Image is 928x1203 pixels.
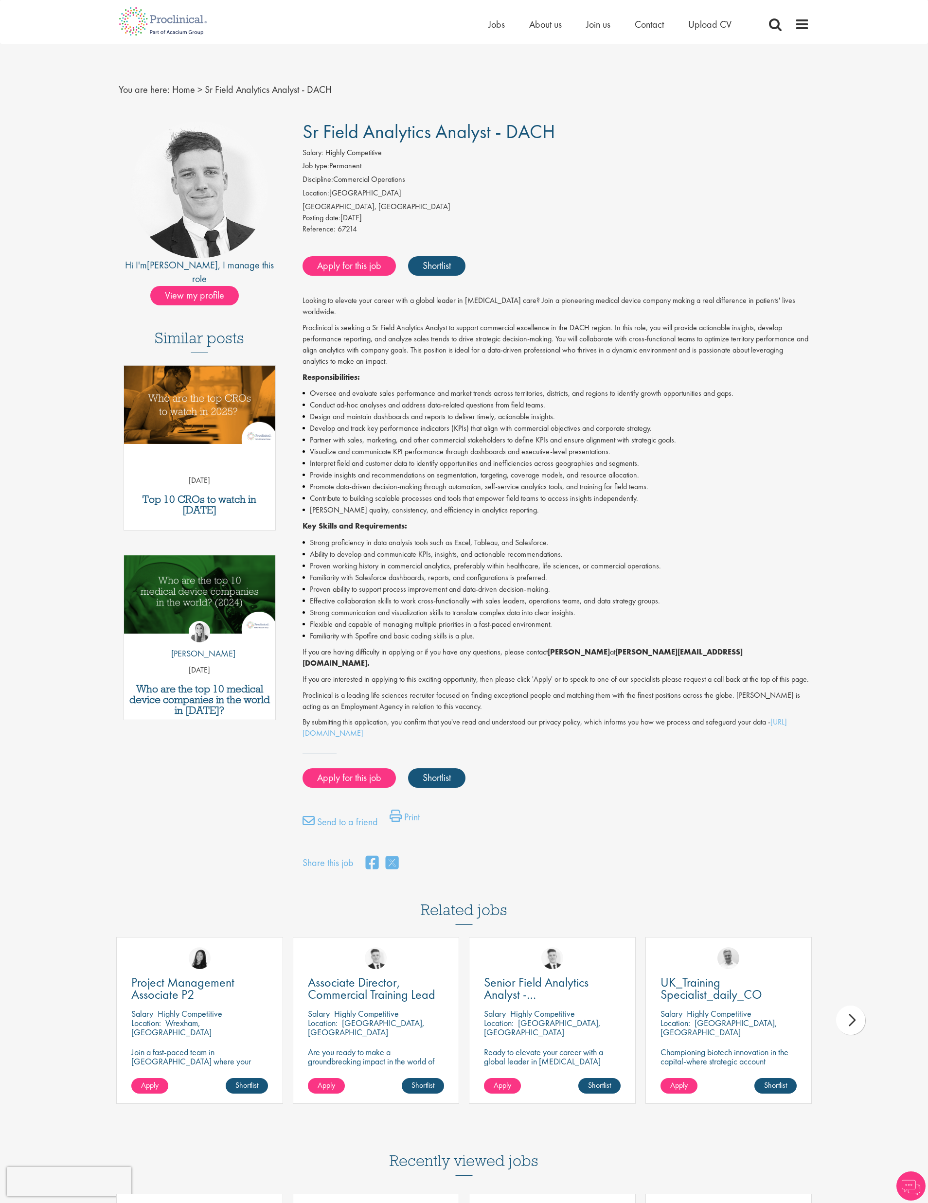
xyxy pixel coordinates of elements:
a: Print [390,810,420,829]
li: Interpret field and customer data to identify opportunities and inefficiencies across geographies... [303,458,810,469]
a: [URL][DOMAIN_NAME] [303,717,787,738]
p: Wrexham, [GEOGRAPHIC_DATA] [131,1017,212,1038]
strong: [PERSON_NAME][EMAIL_ADDRESS][DOMAIN_NAME]. [303,647,743,668]
a: Apply [484,1078,521,1094]
span: Location: [131,1017,161,1028]
a: Apply [131,1078,168,1094]
span: Project Management Associate P2 [131,974,234,1003]
p: Are you ready to make a groundbreaking impact in the world of biotechnology? Join a growing compa... [308,1047,445,1094]
a: Associate Director, Commercial Training Lead [308,976,445,1001]
img: Numhom Sudsok [189,947,211,969]
img: Nicolas Daniel [541,947,563,969]
li: Familiarity with Spotfire and basic coding skills is a plus. [303,630,810,642]
li: Develop and track key performance indicators (KPIs) that align with commercial objectives and cor... [303,423,810,434]
p: Proclinical is a leading life sciences recruiter focused on finding exceptional people and matchi... [303,690,810,712]
label: Discipline: [303,174,333,185]
strong: [PERSON_NAME] [548,647,610,657]
iframe: reCAPTCHA [7,1167,131,1196]
li: Proven working history in commercial analytics, preferably within healthcare, life sciences, or c... [303,560,810,572]
a: Project Management Associate P2 [131,976,268,1001]
span: Apply [670,1080,688,1090]
p: By submitting this application, you confirm that you've read and understood our privacy policy, w... [303,717,810,739]
span: View my profile [150,286,239,305]
a: Upload CV [688,18,732,31]
label: Job type: [303,160,329,172]
li: [PERSON_NAME] quality, consistency, and efficiency in analytics reporting. [303,504,810,516]
label: Reference: [303,224,336,235]
span: Apply [494,1080,511,1090]
li: Proven ability to support process improvement and data-driven decision-making. [303,584,810,595]
p: [DATE] [124,665,275,676]
li: Effective collaboration skills to work cross-functionally with sales leaders, operations teams, a... [303,595,810,607]
span: You are here: [119,83,170,96]
label: Location: [303,188,329,199]
a: Shortlist [408,256,465,276]
img: Joshua Bye [717,947,739,969]
a: UK_Training Specialist_daily_CO [660,976,797,1001]
span: Salary [308,1008,330,1019]
div: Hi I'm , I manage this role [119,258,281,286]
span: Salary [660,1008,682,1019]
a: Apply [308,1078,345,1094]
a: Shortlist [408,768,465,788]
span: Apply [318,1080,335,1090]
p: [GEOGRAPHIC_DATA], [GEOGRAPHIC_DATA] [308,1017,425,1038]
img: Nicolas Daniel [365,947,387,969]
p: [GEOGRAPHIC_DATA], [GEOGRAPHIC_DATA] [660,1017,777,1038]
div: [GEOGRAPHIC_DATA], [GEOGRAPHIC_DATA] [303,201,810,212]
span: Associate Director, Commercial Training Lead [308,974,435,1003]
li: Visualize and communicate KPI performance through dashboards and executive-level presentations. [303,446,810,458]
a: share on twitter [386,853,398,874]
li: Conduct ad-hoc analyses and address data-related questions from field teams. [303,399,810,411]
a: Shortlist [754,1078,797,1094]
a: Senior Field Analytics Analyst - [GEOGRAPHIC_DATA] and [GEOGRAPHIC_DATA] [484,976,621,1001]
p: Highly Competitive [510,1008,575,1019]
a: Top 10 CROs to watch in [DATE] [129,494,270,515]
p: Proclinical is seeking a Sr Field Analytics Analyst to support commercial excellence in the DACH ... [303,322,810,367]
a: Hannah Burke [PERSON_NAME] [164,621,235,665]
span: Salary [484,1008,506,1019]
a: Join us [586,18,610,31]
span: Location: [484,1017,514,1028]
p: Championing biotech innovation in the capital-where strategic account management meets scientific... [660,1047,797,1084]
a: [PERSON_NAME] [147,259,218,271]
img: Top 10 Medical Device Companies 2024 [124,555,275,634]
span: Location: [308,1017,338,1028]
h3: Related jobs [421,877,507,925]
a: Jobs [488,18,505,31]
span: Sr Field Analytics Analyst - DACH [205,83,332,96]
a: Contact [635,18,664,31]
li: Oversee and evaluate sales performance and market trends across territories, districts, and regio... [303,388,810,399]
span: UK_Training Specialist_daily_CO [660,974,762,1003]
li: Design and maintain dashboards and reports to deliver timely, actionable insights. [303,411,810,423]
li: Flexible and capable of managing multiple priorities in a fast-paced environment. [303,619,810,630]
span: > [197,83,202,96]
p: [PERSON_NAME] [164,647,235,660]
li: Strong communication and visualization skills to translate complex data into clear insights. [303,607,810,619]
p: Highly Competitive [687,1008,751,1019]
a: Apply for this job [303,256,396,276]
img: Chatbot [896,1171,926,1201]
p: Looking to elevate your career with a global leader in [MEDICAL_DATA] care? Join a pioneering med... [303,295,810,318]
span: Posting date: [303,212,340,223]
li: Contribute to building scalable processes and tools that empower field teams to access insights i... [303,493,810,504]
a: About us [529,18,562,31]
p: [GEOGRAPHIC_DATA], [GEOGRAPHIC_DATA] [484,1017,601,1038]
img: Top 10 CROs 2025 | Proclinical [124,366,275,444]
li: Familiarity with Salesforce dashboards, reports, and configurations is preferred. [303,572,810,584]
label: Salary: [303,147,323,159]
li: [GEOGRAPHIC_DATA] [303,188,810,201]
a: View my profile [150,288,249,301]
p: Join a fast-paced team in [GEOGRAPHIC_DATA] where your project skills and scientific savvy drive ... [131,1047,268,1094]
p: Ready to elevate your career with a global leader in [MEDICAL_DATA] care? Join us as a Senior Fie... [484,1047,621,1094]
li: Provide insights and recommendations on segmentation, targeting, coverage models, and resource al... [303,469,810,481]
p: Highly Competitive [334,1008,399,1019]
span: 67214 [338,224,357,234]
div: [DATE] [303,212,810,224]
p: If you are interested in applying to this exciting opportunity, then please click 'Apply' or to s... [303,674,810,685]
strong: Responsibilities: [303,372,360,382]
